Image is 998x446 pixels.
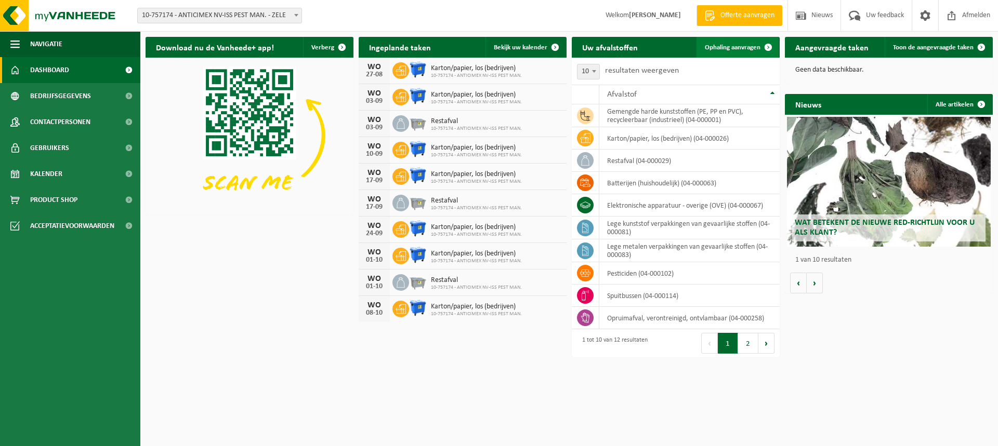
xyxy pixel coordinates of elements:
h2: Nieuws [785,94,832,114]
img: WB-2500-GAL-GY-01 [409,273,427,290]
span: Karton/papier, los (bedrijven) [431,250,522,258]
div: WO [364,222,385,230]
span: Restafval [431,276,522,285]
div: WO [364,116,385,124]
img: WB-2500-GAL-GY-01 [409,193,427,211]
img: WB-1100-HPE-BE-01 [409,246,427,264]
a: Toon de aangevraagde taken [885,37,992,58]
img: WB-2500-GAL-GY-01 [409,114,427,131]
span: 10-757174 - ANTICIMEX NV-ISS PEST MAN. [431,311,522,317]
div: WO [364,301,385,309]
td: lege kunststof verpakkingen van gevaarlijke stoffen (04-000081) [599,217,780,239]
span: 10-757174 - ANTICIMEX NV-ISS PEST MAN. [431,205,522,211]
span: 10-757174 - ANTICIMEX NV-ISS PEST MAN. [431,99,522,105]
div: WO [364,169,385,177]
img: WB-1100-HPE-BE-01 [409,140,427,158]
span: 10-757174 - ANTICIMEX NV-ISS PEST MAN. - ZELE [138,8,301,23]
h2: Ingeplande taken [359,37,441,57]
p: 1 van 10 resultaten [795,256,988,264]
div: 1 tot 10 van 12 resultaten [577,332,648,355]
a: Ophaling aanvragen [697,37,779,58]
span: Toon de aangevraagde taken [893,44,974,51]
div: 27-08 [364,71,385,78]
div: WO [364,248,385,256]
span: 10 [577,64,599,79]
span: 10-757174 - ANTICIMEX NV-ISS PEST MAN. - ZELE [137,8,302,23]
div: 17-09 [364,204,385,211]
div: 03-09 [364,124,385,131]
div: WO [364,63,385,71]
div: 17-09 [364,177,385,184]
img: WB-1100-HPE-BE-01 [409,220,427,237]
td: restafval (04-000029) [599,150,780,172]
h2: Uw afvalstoffen [572,37,648,57]
label: resultaten weergeven [605,66,679,75]
img: WB-1100-HPE-BE-01 [409,87,427,105]
p: Geen data beschikbaar. [795,66,982,74]
strong: [PERSON_NAME] [629,11,681,19]
span: Karton/papier, los (bedrijven) [431,144,522,152]
button: 2 [738,333,758,354]
span: Restafval [431,117,522,126]
span: Bedrijfsgegevens [30,83,91,109]
span: 10-757174 - ANTICIMEX NV-ISS PEST MAN. [431,73,522,79]
button: Vorige [790,273,807,293]
div: 24-09 [364,230,385,237]
h2: Aangevraagde taken [785,37,879,57]
td: elektronische apparatuur - overige (OVE) (04-000067) [599,194,780,217]
div: 01-10 [364,256,385,264]
button: 1 [718,333,738,354]
a: Alle artikelen [927,94,992,115]
span: Karton/papier, los (bedrijven) [431,91,522,99]
td: lege metalen verpakkingen van gevaarlijke stoffen (04-000083) [599,239,780,262]
span: 10-757174 - ANTICIMEX NV-ISS PEST MAN. [431,179,522,185]
span: Ophaling aanvragen [705,44,760,51]
button: Previous [701,333,718,354]
span: Contactpersonen [30,109,90,135]
img: WB-1100-HPE-BE-01 [409,167,427,184]
span: Karton/papier, los (bedrijven) [431,170,522,179]
span: Bekijk uw kalender [494,44,547,51]
span: 10 [577,64,600,79]
span: Kalender [30,161,62,187]
span: Verberg [311,44,334,51]
button: Verberg [303,37,352,58]
span: Product Shop [30,187,77,213]
div: WO [364,142,385,151]
td: gemengde harde kunststoffen (PE, PP en PVC), recycleerbaar (industrieel) (04-000001) [599,104,780,127]
div: 08-10 [364,309,385,317]
a: Wat betekent de nieuwe RED-richtlijn voor u als klant? [787,117,991,247]
span: 10-757174 - ANTICIMEX NV-ISS PEST MAN. [431,152,522,158]
span: Acceptatievoorwaarden [30,213,114,239]
div: 10-09 [364,151,385,158]
span: Karton/papier, los (bedrijven) [431,223,522,232]
a: Bekijk uw kalender [485,37,566,58]
span: Gebruikers [30,135,69,161]
span: 10-757174 - ANTICIMEX NV-ISS PEST MAN. [431,126,522,132]
span: Karton/papier, los (bedrijven) [431,303,522,311]
div: 01-10 [364,283,385,290]
a: Offerte aanvragen [697,5,782,26]
span: Karton/papier, los (bedrijven) [431,64,522,73]
div: WO [364,275,385,283]
span: Offerte aanvragen [718,10,777,21]
td: batterijen (huishoudelijk) (04-000063) [599,172,780,194]
span: Wat betekent de nieuwe RED-richtlijn voor u als klant? [795,219,975,237]
span: Navigatie [30,31,62,57]
td: pesticiden (04-000102) [599,262,780,285]
td: opruimafval, verontreinigd, ontvlambaar (04-000258) [599,307,780,329]
td: spuitbussen (04-000114) [599,285,780,307]
button: Next [758,333,774,354]
img: WB-1100-HPE-BE-01 [409,299,427,317]
span: Afvalstof [607,90,637,99]
div: WO [364,195,385,204]
span: Dashboard [30,57,69,83]
div: WO [364,89,385,98]
span: 10-757174 - ANTICIMEX NV-ISS PEST MAN. [431,258,522,264]
img: WB-1100-HPE-BE-01 [409,61,427,78]
div: 03-09 [364,98,385,105]
h2: Download nu de Vanheede+ app! [146,37,284,57]
button: Volgende [807,273,823,293]
img: Download de VHEPlus App [146,58,353,213]
td: karton/papier, los (bedrijven) (04-000026) [599,127,780,150]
